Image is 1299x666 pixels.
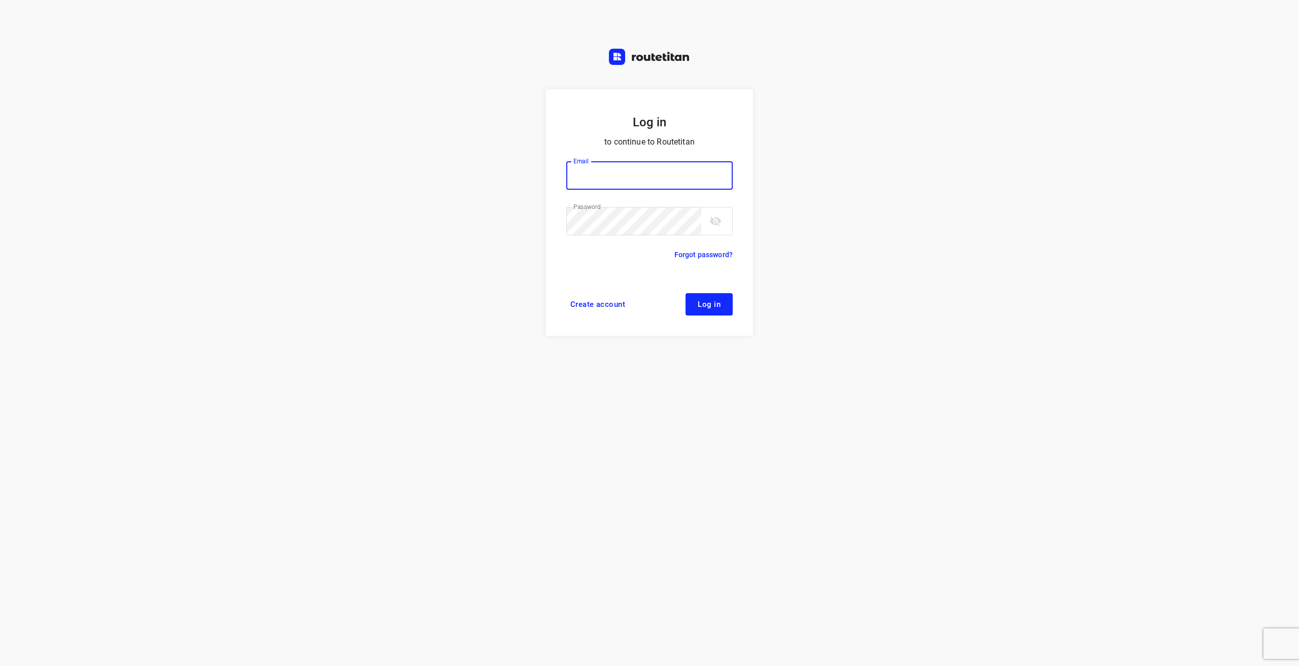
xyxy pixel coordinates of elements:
[566,114,733,131] h5: Log in
[566,293,629,316] a: Create account
[566,135,733,149] p: to continue to Routetitan
[698,300,721,308] span: Log in
[609,49,690,67] a: Routetitan
[570,300,625,308] span: Create account
[686,293,733,316] button: Log in
[705,211,726,231] button: toggle password visibility
[674,249,733,261] a: Forgot password?
[609,49,690,65] img: Routetitan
